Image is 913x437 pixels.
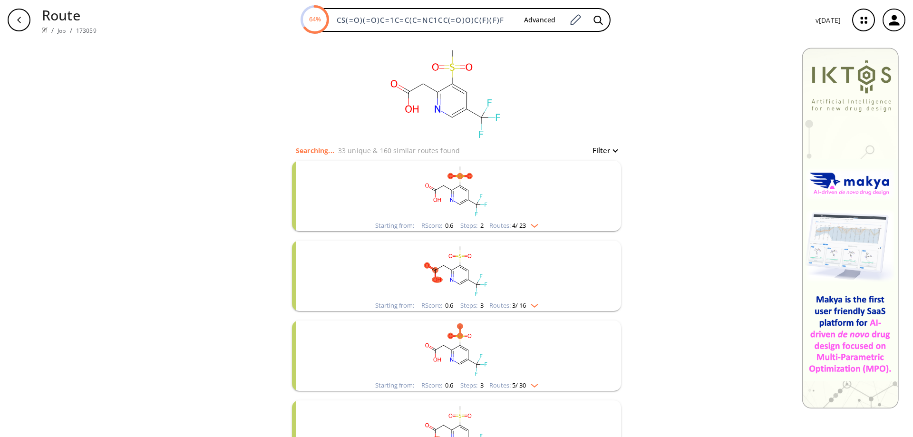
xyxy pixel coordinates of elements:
[479,301,484,310] span: 3
[816,15,841,25] p: v [DATE]
[489,302,538,309] div: Routes:
[333,320,580,380] svg: CS(=O)(=O)c1cc(C(F)(F)F)cnc1CC(=O)O
[338,146,460,155] p: 33 unique & 160 similar routes found
[333,241,580,300] svg: CS(=O)(=O)c1cc(C(F)(F)F)cnc1CC(=O)O
[516,11,563,29] button: Advanced
[76,27,97,35] a: 173059
[489,223,538,229] div: Routes:
[421,223,453,229] div: RScore :
[42,27,48,33] img: Spaya logo
[421,302,453,309] div: RScore :
[479,221,484,230] span: 2
[42,5,97,25] p: Route
[444,301,453,310] span: 0.6
[296,146,334,155] p: Searching...
[375,382,414,388] div: Starting from:
[460,223,484,229] div: Steps :
[526,220,538,228] img: Down
[460,302,484,309] div: Steps :
[802,48,899,408] img: Banner
[512,223,526,229] span: 4 / 23
[526,380,538,388] img: Down
[309,15,321,23] text: 64%
[331,15,516,25] input: Enter SMILES
[479,381,484,389] span: 3
[333,161,580,220] svg: CS(=O)(=O)c1cc(C(F)(F)F)cnc1CC(=O)O
[70,25,72,35] li: /
[512,382,526,388] span: 5 / 30
[460,382,484,388] div: Steps :
[444,381,453,389] span: 0.6
[58,27,66,35] a: Job
[351,40,541,145] svg: CS(=O)(=O)C=1C=C(C=NC1CC(=O)O)C(F)(F)F
[375,302,414,309] div: Starting from:
[375,223,414,229] div: Starting from:
[444,221,453,230] span: 0.6
[587,147,617,154] button: Filter
[512,302,526,309] span: 3 / 16
[51,25,54,35] li: /
[489,382,538,388] div: Routes:
[526,300,538,308] img: Down
[421,382,453,388] div: RScore :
